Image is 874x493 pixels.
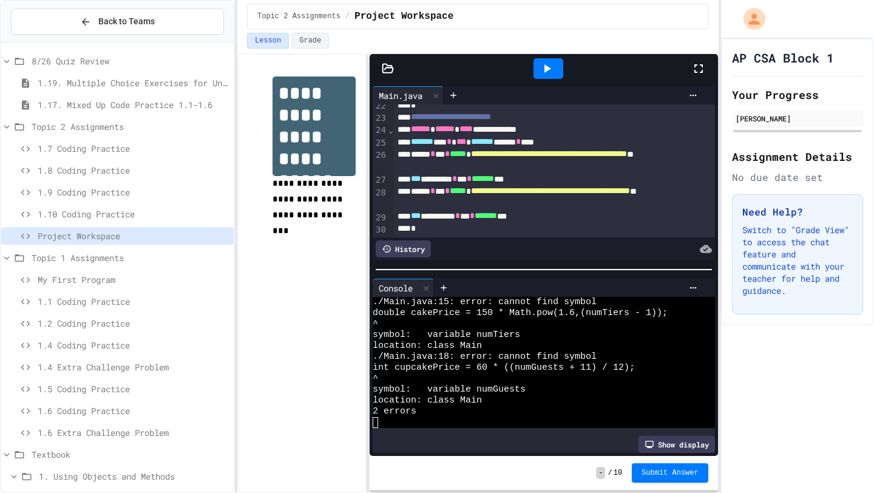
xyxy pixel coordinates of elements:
[247,33,289,49] button: Lesson
[32,251,229,264] span: Topic 1 Assignments
[742,205,853,219] h3: Need Help?
[732,170,863,185] div: No due date set
[38,98,229,111] span: 1.17. Mixed Up Code Practice 1.1-1.6
[38,426,229,439] span: 1.6 Extra Challenge Problem
[38,382,229,395] span: 1.5 Coding Practice
[742,224,853,297] p: Switch to "Grade View" to access the chat feature and communicate with your teacher for help and ...
[11,8,224,35] button: Back to Teams
[39,470,229,483] span: 1. Using Objects and Methods
[732,86,863,103] h2: Your Progress
[38,273,229,286] span: My First Program
[732,148,863,165] h2: Assignment Details
[38,317,229,330] span: 1.2 Coding Practice
[32,55,229,67] span: 8/26 Quiz Review
[32,120,229,133] span: Topic 2 Assignments
[98,15,155,28] span: Back to Teams
[38,208,229,220] span: 1.10 Coding Practice
[732,49,834,66] h1: AP CSA Block 1
[354,9,453,24] span: Project Workspace
[38,164,229,177] span: 1.8 Coding Practice
[38,361,229,373] span: 1.4 Extra Challenge Problem
[38,186,229,199] span: 1.9 Coding Practice
[38,339,229,352] span: 1.4 Coding Practice
[38,76,229,89] span: 1.19. Multiple Choice Exercises for Unit 1a (1.1-1.6)
[736,113,859,124] div: [PERSON_NAME]
[257,12,340,21] span: Topic 2 Assignments
[291,33,329,49] button: Grade
[32,448,229,461] span: Textbook
[38,229,229,242] span: Project Workspace
[38,142,229,155] span: 1.7 Coding Practice
[731,5,768,33] div: My Account
[38,404,229,417] span: 1.6 Coding Practice
[345,12,350,21] span: /
[38,295,229,308] span: 1.1 Coding Practice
